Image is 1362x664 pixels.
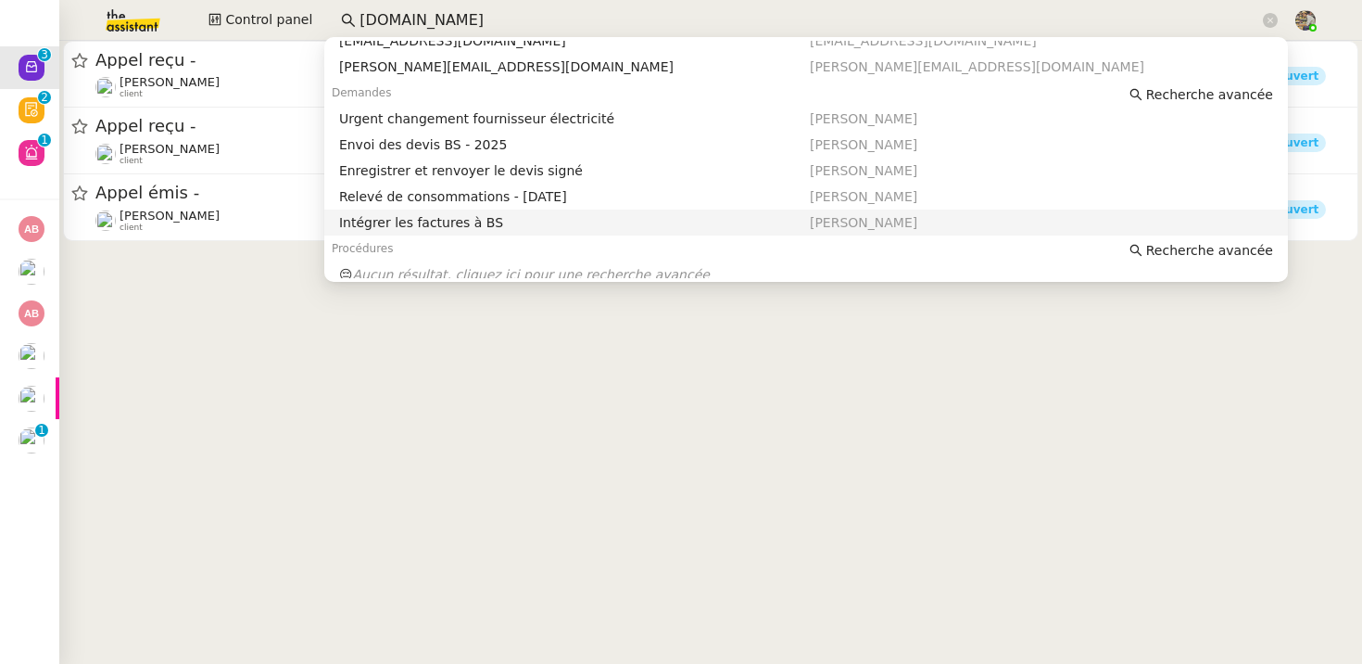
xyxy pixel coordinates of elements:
[35,424,48,437] nz-badge-sup: 1
[95,144,116,164] img: users%2FRcIDm4Xn1TPHYwgLThSv8RQYtaM2%2Favatar%2F95761f7a-40c3-4bb5-878d-fe785e6f95b2
[19,300,44,326] img: svg
[339,32,810,49] div: [EMAIL_ADDRESS][DOMAIN_NAME]
[810,163,917,178] span: [PERSON_NAME]
[810,215,917,230] span: [PERSON_NAME]
[353,267,710,282] span: Aucun résultat, cliquez ici pour une recherche avancée
[810,189,917,204] span: [PERSON_NAME]
[339,136,810,153] div: Envoi des devis BS - 2025
[1146,241,1273,260] span: Recherche avancée
[19,216,44,242] img: svg
[339,188,810,205] div: Relevé de consommations - [DATE]
[41,134,48,150] p: 1
[120,142,220,156] span: [PERSON_NAME]
[332,86,392,99] span: Demandes
[38,424,45,441] p: 1
[95,52,887,69] span: Appel reçu -
[41,91,48,108] p: 2
[1146,85,1273,104] span: Recherche avancée
[120,75,220,89] span: [PERSON_NAME]
[38,134,51,147] nz-badge-sup: 1
[225,9,312,31] span: Control panel
[1295,10,1316,31] img: 388bd129-7e3b-4cb1-84b4-92a3d763e9b7
[339,214,810,231] div: Intégrer les factures à BS
[339,267,353,282] span: 😔
[1276,137,1318,148] div: Ouvert
[339,110,810,127] div: Urgent changement fournisseur électricité
[359,8,1259,33] input: Rechercher
[95,142,887,166] app-user-detailed-label: client
[19,428,44,453] img: users%2FHIWaaSoTa5U8ssS5t403NQMyZZE3%2Favatar%2Fa4be050e-05fa-4f28-bbe7-e7e8e4788720
[41,48,48,65] p: 3
[810,33,1037,48] span: [EMAIL_ADDRESS][DOMAIN_NAME]
[810,59,1144,74] span: [PERSON_NAME][EMAIL_ADDRESS][DOMAIN_NAME]
[95,118,887,134] span: Appel reçu -
[120,89,143,99] span: client
[332,242,394,255] span: Procédures
[95,209,887,233] app-user-detailed-label: client
[95,185,887,201] span: Appel émis -
[120,223,143,233] span: client
[339,58,810,75] div: [PERSON_NAME][EMAIL_ADDRESS][DOMAIN_NAME]
[810,137,917,152] span: [PERSON_NAME]
[19,343,44,369] img: users%2FHIWaaSoTa5U8ssS5t403NQMyZZE3%2Favatar%2Fa4be050e-05fa-4f28-bbe7-e7e8e4788720
[19,259,44,285] img: users%2FHIWaaSoTa5U8ssS5t403NQMyZZE3%2Favatar%2Fa4be050e-05fa-4f28-bbe7-e7e8e4788720
[339,162,810,179] div: Enregistrer et renvoyer le devis signé
[120,156,143,166] span: client
[95,211,116,231] img: users%2FRcIDm4Xn1TPHYwgLThSv8RQYtaM2%2Favatar%2F95761f7a-40c3-4bb5-878d-fe785e6f95b2
[1276,70,1318,82] div: Ouvert
[19,386,44,412] img: users%2FHIWaaSoTa5U8ssS5t403NQMyZZE3%2Favatar%2Fa4be050e-05fa-4f28-bbe7-e7e8e4788720
[38,91,51,104] nz-badge-sup: 2
[95,77,116,97] img: users%2FRcIDm4Xn1TPHYwgLThSv8RQYtaM2%2Favatar%2F95761f7a-40c3-4bb5-878d-fe785e6f95b2
[197,7,323,33] button: Control panel
[95,75,887,99] app-user-detailed-label: client
[810,111,917,126] span: [PERSON_NAME]
[120,209,220,223] span: [PERSON_NAME]
[38,48,51,61] nz-badge-sup: 3
[1276,204,1318,215] div: Ouvert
